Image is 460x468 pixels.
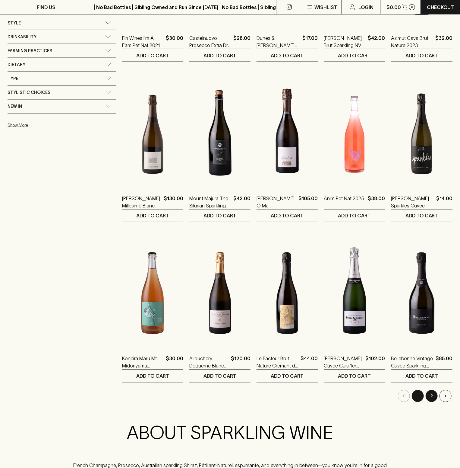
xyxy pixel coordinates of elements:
[257,355,298,370] a: Le Facteur Brut Nature Cremant de Loire 2023
[338,212,371,220] p: ADD TO CART
[8,58,116,72] div: Dietary
[189,240,250,346] img: Allouchery Deguerne Blanc de Blancs Champagne NV
[8,100,116,113] div: New In
[257,195,296,209] a: [PERSON_NAME] Ô Ma [PERSON_NAME] Champagne NV
[8,86,116,99] div: Stylistic Choices
[257,80,318,186] img: Maurice Grumier Ô Ma Vallée Champagne NV
[391,195,434,209] a: [PERSON_NAME] Sparkles Cuvée Brut NV
[391,240,452,346] img: Bellebonne Vintage Cuvee Sparkling Pinot Chardonnay 2021
[257,210,318,222] button: ADD TO CART
[231,355,250,370] p: $120.00
[189,49,250,62] button: ADD TO CART
[436,355,452,370] p: $85.00
[391,370,452,382] button: ADD TO CART
[405,373,438,380] p: ADD TO CART
[257,34,300,49] a: Dunes & [PERSON_NAME] Chardonnay / Pinot Sparkling NV
[257,370,318,382] button: ADD TO CART
[122,210,183,222] button: ADD TO CART
[8,61,25,69] span: Dietary
[122,355,163,370] a: Konpira Maru Mt Midoriyama Classic Edition Pet Nat 2023
[436,195,452,209] p: $14.00
[122,370,183,382] button: ADD TO CART
[233,34,250,49] p: $28.00
[338,52,371,59] p: ADD TO CART
[233,195,250,209] p: $42.00
[391,80,452,186] img: Georgie Orbach Sparkles Cuvée Brut NV
[203,212,236,220] p: ADD TO CART
[8,72,116,85] div: Type
[189,34,231,49] p: Castelnuovo Prosecco Extra Dry NV
[122,49,183,62] button: ADD TO CART
[405,52,438,59] p: ADD TO CART
[391,355,433,370] a: Bellebonne Vintage Cuvee Sparkling Pinot Chardonnay 2021
[271,373,304,380] p: ADD TO CART
[315,4,338,11] p: Wishlist
[8,89,50,96] span: Stylistic Choices
[8,19,21,27] span: Style
[8,119,87,131] button: Show More
[8,47,52,55] span: Farming Practices
[405,212,438,220] p: ADD TO CART
[358,4,373,11] p: Login
[69,422,391,444] h2: ABOUT SPARKLING WINE
[324,195,364,209] p: Anim Pet Nat 2025
[426,390,438,402] button: Go to page 2
[324,355,363,370] p: [PERSON_NAME] Cuvée Cuis 1er Blanc de Blanc NV
[189,195,231,209] p: Mount Majura The Silurian Sparkling 2022
[257,240,318,346] img: Le Facteur Brut Nature Cremant de Loire 2023
[8,44,116,58] div: Farming Practices
[136,373,169,380] p: ADD TO CART
[271,212,304,220] p: ADD TO CART
[166,355,183,370] p: $30.00
[136,212,169,220] p: ADD TO CART
[368,34,385,49] p: $42.00
[324,240,385,346] img: Pierre Gimonnet Cuvée Cuis 1er Blanc de Blanc NV
[122,80,183,186] img: Thierry Fournier Millesime Blanc de Blancs 2018
[164,195,183,209] p: $130.00
[324,370,385,382] button: ADD TO CART
[166,34,183,49] p: $30.00
[257,49,318,62] button: ADD TO CART
[122,240,183,346] img: Konpira Maru Mt Midoriyama Classic Edition Pet Nat 2023
[386,4,401,11] p: $0.00
[122,195,161,209] a: [PERSON_NAME] Millesime Blanc de Blancs 2018
[122,390,452,402] nav: pagination navigation
[136,52,169,59] p: ADD TO CART
[299,195,318,209] p: $105.00
[338,373,371,380] p: ADD TO CART
[391,210,452,222] button: ADD TO CART
[391,34,433,49] a: Azimut Cava Brut Nature 2023
[440,390,452,402] button: Go to next page
[411,5,413,9] p: 0
[189,210,250,222] button: ADD TO CART
[324,34,366,49] a: [PERSON_NAME] Brut Sparkling NV
[189,355,228,370] a: Allouchery Deguerne Blanc de Blancs Champagne NV
[271,52,304,59] p: ADD TO CART
[189,370,250,382] button: ADD TO CART
[37,4,55,11] p: FIND US
[324,80,385,186] img: Anim Pet Nat 2025
[8,75,18,82] span: Type
[303,34,318,49] p: $17.00
[391,49,452,62] button: ADD TO CART
[8,103,22,110] span: New In
[435,34,452,49] p: $32.00
[324,210,385,222] button: ADD TO CART
[368,195,385,209] p: $38.00
[427,4,454,11] p: Checkout
[8,30,116,44] div: Drinkability
[203,373,236,380] p: ADD TO CART
[8,16,116,30] div: Style
[8,33,36,41] span: Drinkability
[122,34,163,49] a: Fin Wines I'm All Ears Pét Nat 2024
